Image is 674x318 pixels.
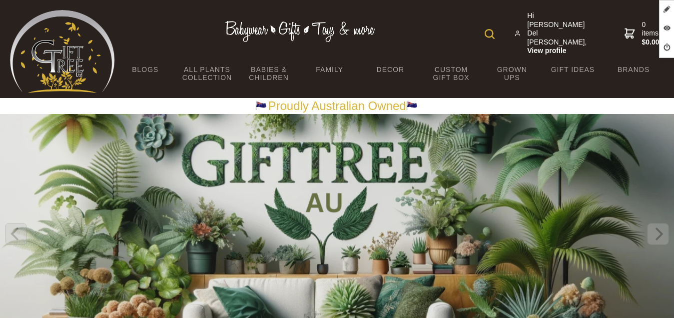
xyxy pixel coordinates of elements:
[485,29,495,39] img: product search
[543,59,604,80] a: Gift Ideas
[527,46,593,55] strong: View profile
[625,11,661,55] a: 0 items$0.00
[642,38,662,47] strong: $0.00
[642,20,662,47] span: 0 items
[299,59,360,80] a: Family
[176,59,238,88] a: All Plants Collection
[527,11,593,55] span: Hi [PERSON_NAME] Del [PERSON_NAME],
[255,99,418,112] a: Proudly Australian Owned
[360,59,421,80] a: Decor
[515,11,593,55] a: Hi [PERSON_NAME] Del [PERSON_NAME],View profile
[10,10,115,93] img: Babyware - Gifts - Toys and more...
[225,21,375,42] img: Babywear - Gifts - Toys & more
[421,59,482,88] a: Custom Gift Box
[238,59,299,88] a: Babies & Children
[115,59,176,80] a: BLOGS
[482,59,543,88] a: Grown Ups
[603,59,664,80] a: Brands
